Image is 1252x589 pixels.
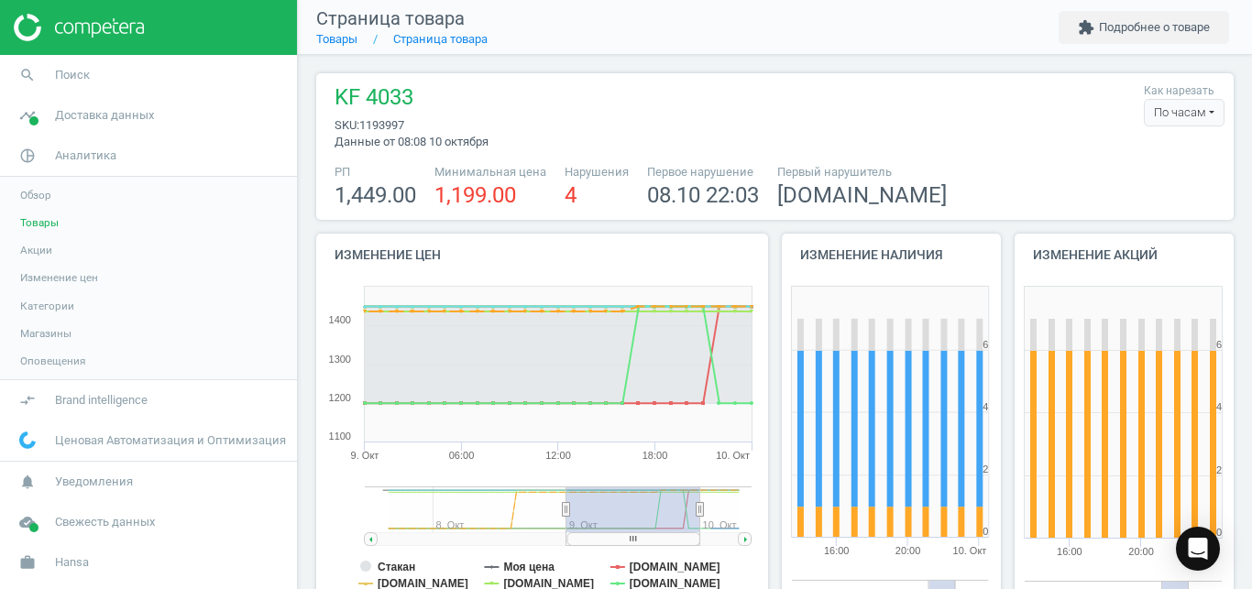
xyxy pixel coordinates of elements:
i: timeline [10,98,45,133]
span: Доставка данных [55,107,154,124]
text: 16:00 [1057,546,1082,557]
text: 18:00 [642,450,668,461]
h4: Изменение цен [316,234,768,277]
i: pie_chart_outlined [10,138,45,173]
span: Первое нарушение [647,164,759,180]
text: 4 [1216,401,1222,412]
span: Поиск [55,67,90,83]
a: Страница товара [393,32,488,46]
span: Обзор [20,188,51,202]
span: Нарушения [565,164,629,180]
i: notifications [10,464,45,499]
span: Оповещения [20,354,85,368]
text: 0 [983,527,988,538]
button: extensionПодробнее о товаре [1059,11,1229,44]
span: Акции [20,243,52,257]
i: work [10,545,45,580]
div: По часам [1144,99,1225,126]
tspan: 10. Окт [716,450,750,461]
span: Данные от 08:08 10 октября [335,135,489,148]
span: Первый нарушитель [777,164,947,180]
text: 20:00 [1128,546,1154,557]
text: 16:00 [824,546,850,557]
text: 1300 [329,354,351,365]
tspan: 9. Окт [351,450,379,461]
span: Ценовая Автоматизация и Оптимизация [55,432,286,449]
text: 20:00 [895,546,921,557]
tspan: Стакан [378,561,415,573]
text: 4 [983,401,988,412]
label: Как нарезать [1144,83,1214,99]
text: 6 [983,339,988,350]
h4: Изменение акций [1015,234,1234,277]
span: 1,449.00 [335,182,416,208]
span: 1,199.00 [434,182,516,208]
tspan: 10. Окт [953,546,987,557]
span: Уведомления [55,474,133,490]
span: Hansa [55,554,89,571]
span: Минимальная цена [434,164,546,180]
i: compare_arrows [10,383,45,418]
tspan: [DOMAIN_NAME] [630,561,720,573]
text: 2 [1216,464,1222,475]
h4: Изменение наличия [782,234,1001,277]
span: 4 [565,182,577,208]
text: 2 [983,464,988,475]
i: search [10,58,45,93]
text: 1200 [329,392,351,403]
text: 1400 [329,314,351,325]
span: Аналитика [55,147,116,164]
span: Магазины [20,326,71,341]
text: 12:00 [545,450,571,461]
text: 6 [1216,339,1222,350]
img: wGWNvw8QSZomAAAAABJRU5ErkJggg== [19,431,36,449]
span: РП [335,164,416,180]
span: [DOMAIN_NAME] [777,182,947,208]
text: 1100 [329,431,351,442]
text: 06:00 [449,450,475,461]
span: Категории [20,299,74,313]
i: extension [1078,19,1094,36]
span: Изменение цен [20,270,98,285]
span: Brand intelligence [55,392,148,409]
a: Товары [316,32,357,46]
i: cloud_done [10,505,45,540]
span: Свежесть данных [55,514,155,530]
div: Open Intercom Messenger [1176,527,1220,571]
span: 1193997 [359,118,404,132]
span: Страница товара [316,7,465,29]
img: ajHJNr6hYgQAAAAASUVORK5CYII= [14,14,144,41]
span: Товары [20,215,59,230]
tspan: Моя цена [503,561,555,573]
span: KF 4033 [335,82,489,117]
span: sku : [335,118,359,132]
span: 08.10 22:03 [647,182,759,208]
